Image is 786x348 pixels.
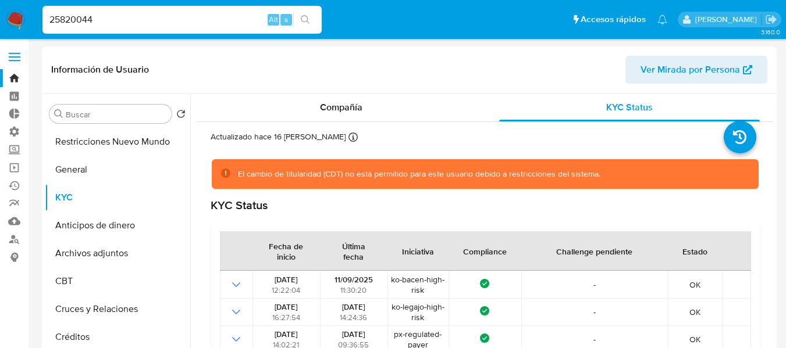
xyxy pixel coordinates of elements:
a: Notificaciones [657,15,667,24]
span: s [284,14,288,25]
button: KYC [45,184,190,211]
span: Ver Mirada por Persona [641,56,740,84]
button: CBT [45,267,190,295]
button: Cruces y Relaciones [45,295,190,323]
button: General [45,156,190,184]
span: Compañía [320,101,362,114]
h1: Información de Usuario [51,64,149,76]
span: Alt [269,14,278,25]
a: Salir [765,13,777,26]
button: Buscar [54,109,63,119]
p: zoe.breuer@mercadolibre.com [695,14,761,25]
button: search-icon [293,12,317,28]
span: Accesos rápidos [581,13,646,26]
button: Archivos adjuntos [45,239,190,267]
button: Volver al orden por defecto [176,109,186,122]
input: Buscar [66,109,167,120]
p: Actualizado hace 16 [PERSON_NAME] [211,131,346,142]
button: Restricciones Nuevo Mundo [45,128,190,156]
input: Buscar usuario o caso... [42,12,322,27]
span: KYC Status [606,101,653,114]
button: Anticipos de dinero [45,211,190,239]
button: Ver Mirada por Persona [625,56,767,84]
